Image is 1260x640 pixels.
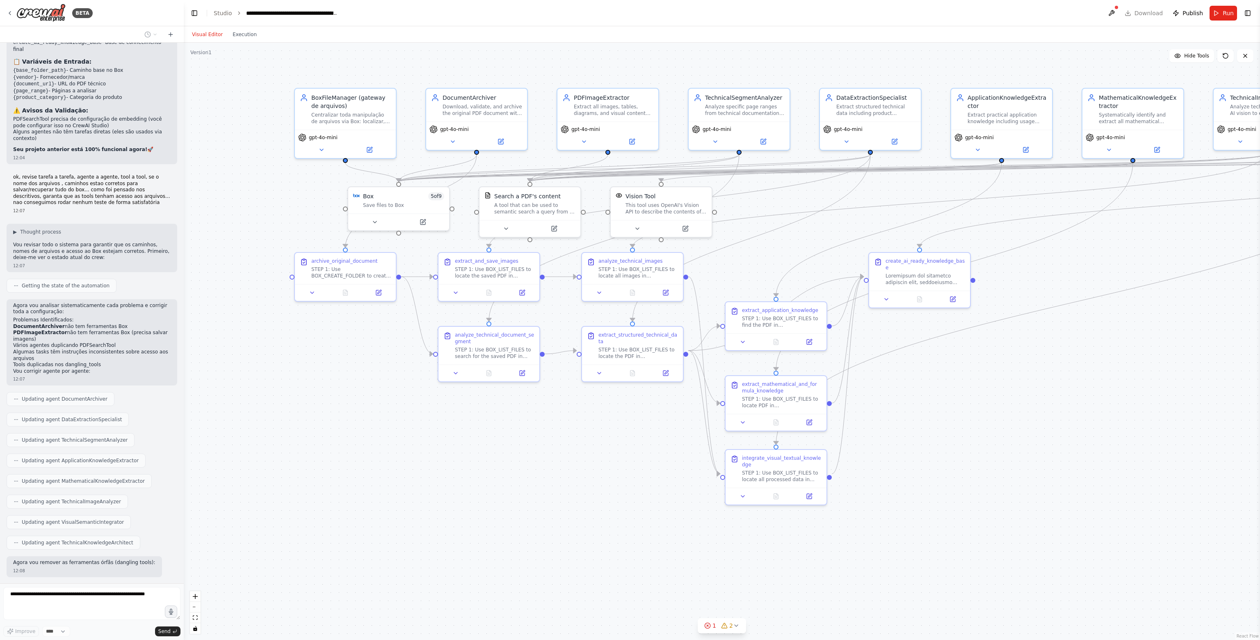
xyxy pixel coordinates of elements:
[651,368,680,378] button: Open in side panel
[341,154,481,247] g: Edge from 9a186d4d-0cf0-4780-984a-ac4cd5d81682 to 14b73b3f-25db-4cbf-8e54-e8859039ddf8
[13,229,61,235] button: ▶Thought process
[832,273,863,407] g: Edge from 04af92e2-0040-4ad0-8c13-2c2d661e0311 to 3c9d18aa-a644-4329-b3c7-4031631a9a90
[22,282,110,289] span: Getting the state of the automation
[363,202,444,209] div: Save files to Box
[13,94,171,101] li: - Categoria do produto
[1223,9,1234,17] span: Run
[795,337,823,347] button: Open in side panel
[494,192,561,200] div: Search a PDF's content
[22,437,128,443] span: Updating agent TechnicalSegmentAnalyzer
[13,208,171,214] div: 12:07
[494,202,575,215] div: A tool that can be used to semantic search a query from a PDF's content.
[485,154,874,247] g: Edge from 620741c6-47ec-4fe8-835b-2872c96ebbc0 to 2e7ad304-f760-4177-89f0-c03b7b9cf6b8
[1099,94,1178,110] div: MathematicalKnowledgeExtractor
[472,368,507,378] button: No output available
[328,288,363,298] button: No output available
[13,323,65,329] strong: DocumentArchiver
[189,7,200,19] button: Hide left sidebar
[886,258,965,271] div: create_ai_ready_knowledge_base
[228,30,262,39] button: Execution
[13,560,155,566] p: Agora vou remover as ferramentas órfãs (dangling tools):
[742,396,822,409] div: STEP 1: Use BOX_LIST_FILES to locate PDF in {base_folder_path}/{vendor}/audit/. STEP 2: Use BOX_G...
[294,252,397,302] div: archive_original_documentSTEP 1: Use BOX_CREATE_FOLDER to create complete folder structure: {base...
[965,134,994,141] span: gpt-4o-mini
[13,376,171,382] div: 12:07
[1099,112,1178,125] div: Systematically identify and extract all mathematical formulas, equations, calculation methods, an...
[968,112,1047,125] div: Extract practical application knowledge including usage guidelines, selection criteria, installat...
[759,491,794,501] button: No output available
[13,67,171,74] li: - Caminho base no Box
[615,368,650,378] button: No output available
[13,40,102,46] code: create_ai_ready_knowledge_base
[625,192,655,200] div: Vision Tool
[574,94,653,102] div: PDFImageExtractor
[703,126,731,133] span: gpt-4o-mini
[13,81,171,88] li: - URL do PDF técnico
[1169,6,1206,21] button: Publish
[615,288,650,298] button: No output available
[1228,126,1256,133] span: gpt-4o-mini
[688,322,720,355] g: Edge from b63140af-429e-4bd3-a606-75fedba7fe36 to 72fcde62-e185-4b26-b394-b3c7ec711846
[455,346,534,360] div: STEP 1: Use BOX_LIST_FILES to search for the saved PDF in {base_folder_path}/{vendor}/audit/ fold...
[725,375,827,431] div: extract_mathematical_and_formula_knowledgeSTEP 1: Use BOX_LIST_FILES to locate PDF in {base_folde...
[395,154,481,181] g: Edge from 9a186d4d-0cf0-4780-984a-ac4cd5d81682 to d54d5c4e-2ab4-48ec-a48b-9900403d5e06
[401,273,433,358] g: Edge from 14b73b3f-25db-4cbf-8e54-e8859039ddf8 to df0fdb99-195c-43ba-ae68-9c227b1319d6
[13,349,171,362] li: Algumas tasks têm instruções inconsistentes sobre acesso aos arquivos
[13,330,171,342] li: não tem ferramentas Box (precisa salvar imagens)
[13,39,171,53] li: - Base de conhecimento final
[598,332,678,345] div: extract_structured_technical_data
[13,317,171,323] h2: Problemas Identificados:
[616,192,622,199] img: VisionTool
[155,626,180,636] button: Send
[571,126,600,133] span: gpt-4o-mini
[13,242,171,261] p: Vou revisar todo o sistema para garantir que os caminhos, nomes de arquivos e acesso ao Box estej...
[455,332,534,345] div: analyze_technical_document_segment
[574,103,653,117] div: Extract all images, tables, diagrams, and visual content from PDF pages and save them with organi...
[705,103,785,117] div: Analyze specific page ranges from technical documentation and classify content types: product spe...
[22,519,124,525] span: Updating agent VisualSemanticIntegrator
[3,626,39,637] button: Improve
[526,154,612,181] g: Edge from 6bff96c9-5203-4f3d-877b-c41d0d8676f1 to ccb55b39-e5a9-434a-a798-0740a0480a2c
[485,154,743,321] g: Edge from 53e890d7-af29-492b-8d1d-d93a201a5e9f to df0fdb99-195c-43ba-ae68-9c227b1319d6
[836,94,916,102] div: DataExtractionSpecialist
[729,622,733,630] span: 2
[698,618,746,633] button: 12
[712,622,716,630] span: 1
[938,294,967,304] button: Open in side panel
[353,192,360,199] img: Box
[836,103,916,117] div: Extract structured technical data including product specifications, performance tables, dimension...
[628,154,874,321] g: Edge from 620741c6-47ec-4fe8-835b-2872c96ebbc0 to b63140af-429e-4bd3-a606-75fedba7fe36
[347,186,450,231] div: BoxBox5of9Save files to Box
[545,273,576,281] g: Edge from 2e7ad304-f760-4177-89f0-c03b7b9cf6b8 to 0231d0a8-73bc-42d8-b89b-41b02f08097b
[13,88,48,94] code: {page_range}
[1169,49,1214,62] button: Hide Tools
[742,381,822,394] div: extract_mathematical_and_formula_knowledge
[834,126,863,133] span: gpt-4o-mini
[428,192,444,200] span: Number of enabled actions
[477,137,524,147] button: Open in side panel
[508,368,536,378] button: Open in side panel
[13,75,37,80] code: {vendor}
[22,396,107,402] span: Updating agent DocumentArchiver
[742,315,822,328] div: STEP 1: Use BOX_LIST_FILES to find the PDF in {base_folder_path}/{vendor}/audit/. STEP 2: Use BOX...
[440,126,469,133] span: gpt-4o-mini
[190,623,201,634] button: toggle interactivity
[13,330,67,335] strong: PDFImageExtractor
[341,163,403,181] g: Edge from 057c4af6-c4e1-40cd-b862-9a14d8ea8d34 to d54d5c4e-2ab4-48ec-a48b-9900403d5e06
[438,326,540,382] div: analyze_technical_document_segmentSTEP 1: Use BOX_LIST_FILES to search for the saved PDF in {base...
[158,628,171,635] span: Send
[950,88,1053,159] div: ApplicationKnowledgeExtractorExtract practical application knowledge including usage guidelines, ...
[165,606,177,618] button: Click to speak your automation idea
[705,94,785,102] div: TechnicalSegmentAnalyzer
[13,303,171,315] p: Agora vou analisar sistematicamente cada problema e corrigir toda a configuração:
[581,326,684,382] div: extract_structured_technical_dataSTEP 1: Use BOX_LIST_FILES to locate the PDF in {base_folder_pat...
[22,457,139,464] span: Updating agent ApplicationKnowledgeExtractor
[22,478,145,484] span: Updating agent MathematicalKnowledgeExtractor
[832,273,863,478] g: Edge from c572cb7a-90c8-4caa-a4a5-ce3acca0eadb to 3c9d18aa-a644-4329-b3c7-4031631a9a90
[479,186,581,238] div: PDFSearchToolSearch a PDF's contentA tool that can be used to semantic search a query from a PDF'...
[395,154,743,181] g: Edge from 53e890d7-af29-492b-8d1d-d93a201a5e9f to d54d5c4e-2ab4-48ec-a48b-9900403d5e06
[625,202,707,215] div: This tool uses OpenAI's Vision API to describe the contents of an image.
[455,266,534,279] div: STEP 1: Use BOX_LIST_FILES to locate the saved PDF in {base_folder_path}/{vendor}/audit/ folder. ...
[662,224,708,234] button: Open in side panel
[688,88,790,151] div: TechnicalSegmentAnalyzerAnalyze specific page ranges from technical documentation and classify co...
